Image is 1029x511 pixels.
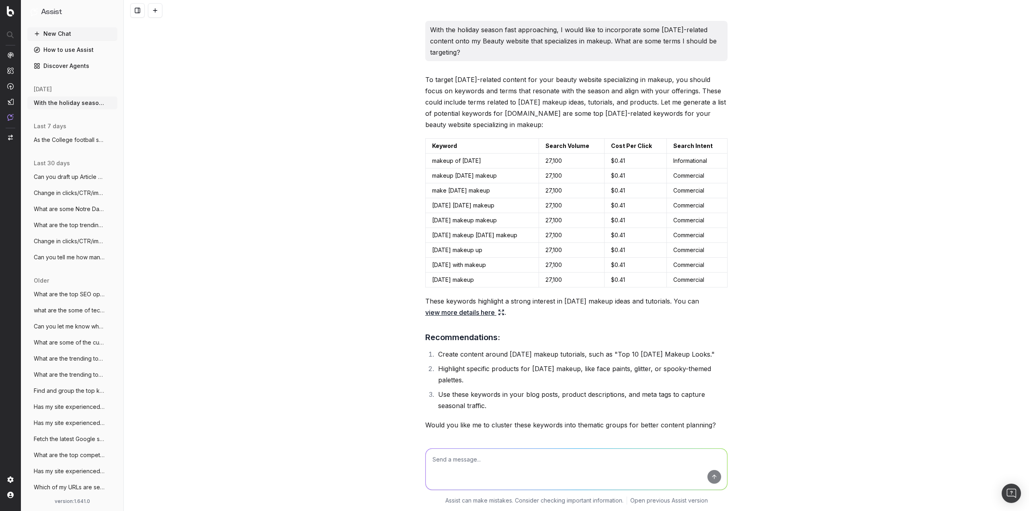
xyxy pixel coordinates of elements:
[34,322,105,330] span: Can you let me know where my slowest ren
[426,213,539,228] td: [DATE] makeup makeup
[34,419,105,427] span: Has my site experienced a performance dr
[27,304,117,317] button: what are the some of technical SEO issue
[34,173,105,181] span: Can you draft up Article Schema for this
[667,258,728,273] td: Commercial
[426,258,539,273] td: [DATE] with makeup
[34,253,105,261] span: Can you tell me how many URLs on my site
[34,221,105,229] span: What are the top trending topics for Not
[426,243,539,258] td: [DATE] makeup up
[539,243,604,258] td: 27,100
[667,273,728,287] td: Commercial
[27,368,117,381] button: What are the trending topics around notr
[27,60,117,72] a: Discover Agents
[605,243,667,258] td: $0.41
[41,6,62,18] h1: Assist
[34,371,105,379] span: What are the trending topics around notr
[630,497,708,505] a: Open previous Assist version
[27,203,117,215] button: What are some Notre Dame schedule terms
[34,387,105,395] span: Find and group the top keywords for Notr
[430,24,723,58] p: With the holiday season fast approaching, I would like to incorporate some [DATE]-related content...
[667,228,728,243] td: Commercial
[425,74,728,130] p: To target [DATE]-related content for your beauty website specializing in makeup, you should focus...
[27,251,117,264] button: Can you tell me how many URLs on my site
[539,273,604,287] td: 27,100
[27,384,117,397] button: Find and group the top keywords for Notr
[7,99,14,105] img: Studio
[34,277,49,285] span: older
[27,320,117,333] button: Can you let me know where my slowest ren
[27,288,117,301] button: What are the top SEO opportunities on my
[667,213,728,228] td: Commercial
[34,339,105,347] span: What are some of the current seasonal tr
[425,331,728,344] h3: Recommendations:
[426,139,539,154] td: Keyword
[667,139,728,154] td: Search Intent
[34,355,105,363] span: What are the trending topics around notr
[8,135,13,140] img: Switch project
[445,497,623,505] p: Assist can make mistakes. Consider checking important information.
[27,465,117,478] button: Has my site experienced a performance dr
[34,122,66,130] span: last 7 days
[34,205,105,213] span: What are some Notre Dame schedule terms
[425,419,728,431] p: Would you like me to cluster these keywords into thematic groups for better content planning?
[539,183,604,198] td: 27,100
[436,349,728,360] li: Create content around [DATE] makeup tutorials, such as "Top 10 [DATE] Makeup Looks."
[436,363,728,386] li: Highlight specific products for [DATE] makeup, like face paints, glitter, or spooky-themed palettes.
[27,96,117,109] button: With the holiday season fast approaching
[605,183,667,198] td: $0.41
[34,136,105,144] span: As the College football season kicks off
[539,168,604,183] td: 27,100
[426,168,539,183] td: makeup [DATE] makeup
[7,83,14,90] img: Activation
[7,6,14,16] img: Botify logo
[539,139,604,154] td: Search Volume
[34,467,105,475] span: Has my site experienced a performance dr
[27,481,117,494] button: Which of my URLs are seeing an increase
[34,85,52,93] span: [DATE]
[539,213,604,228] td: 27,100
[27,449,117,462] button: What are the top competitors ranking for
[426,154,539,168] td: makeup of [DATE]
[34,435,105,443] span: Fetch the latest Google search results f
[27,417,117,429] button: Has my site experienced a performance dr
[27,352,117,365] button: What are the trending topics around notr
[539,154,604,168] td: 27,100
[667,243,728,258] td: Commercial
[426,228,539,243] td: [DATE] makeup [DATE] makeup
[539,258,604,273] td: 27,100
[7,52,14,58] img: Analytics
[27,400,117,413] button: Has my site experienced a performance dr
[426,273,539,287] td: [DATE] makeup
[667,168,728,183] td: Commercial
[605,258,667,273] td: $0.41
[605,154,667,168] td: $0.41
[667,183,728,198] td: Commercial
[7,114,14,121] img: Assist
[1002,484,1021,503] div: Open Intercom Messenger
[31,8,38,16] img: Assist
[27,336,117,349] button: What are some of the current seasonal tr
[34,99,105,107] span: With the holiday season fast approaching
[34,483,105,491] span: Which of my URLs are seeing an increase
[425,296,728,318] p: These keywords highlight a strong interest in [DATE] makeup ideas and tutorials. You can .
[34,237,105,245] span: Change in clicks/CTR/impressions over la
[605,213,667,228] td: $0.41
[426,198,539,213] td: [DATE] [DATE] makeup
[605,273,667,287] td: $0.41
[34,159,70,167] span: last 30 days
[667,198,728,213] td: Commercial
[27,133,117,146] button: As the College football season kicks off
[605,228,667,243] td: $0.41
[34,403,105,411] span: Has my site experienced a performance dr
[34,290,105,298] span: What are the top SEO opportunities on my
[34,189,105,197] span: Change in clicks/CTR/impressions over la
[27,235,117,248] button: Change in clicks/CTR/impressions over la
[31,6,114,18] button: Assist
[539,228,604,243] td: 27,100
[34,451,105,459] span: What are the top competitors ranking for
[7,492,14,498] img: My account
[7,476,14,483] img: Setting
[436,389,728,411] li: Use these keywords in your blog posts, product descriptions, and meta tags to capture seasonal tr...
[605,198,667,213] td: $0.41
[27,43,117,56] a: How to use Assist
